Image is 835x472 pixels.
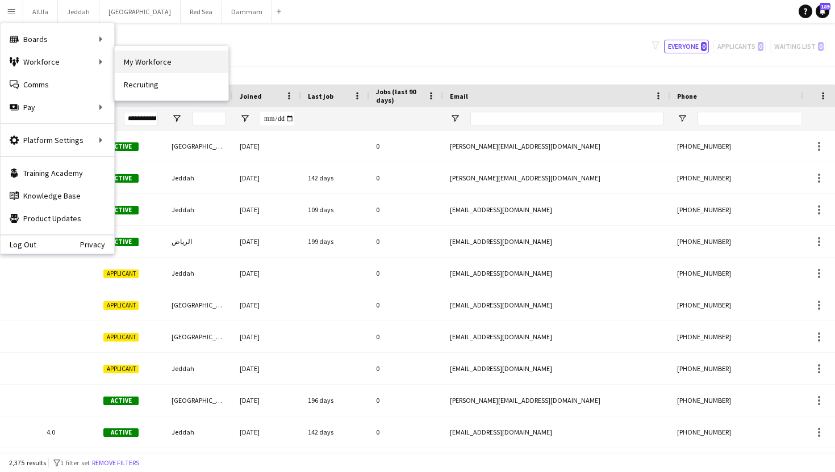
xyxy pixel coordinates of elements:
div: [PHONE_NUMBER] [670,194,816,225]
span: Active [103,428,139,437]
div: 0 [369,258,443,289]
div: [EMAIL_ADDRESS][DOMAIN_NAME] [443,226,670,257]
button: Open Filter Menu [450,113,460,124]
div: [PHONE_NUMBER] [670,226,816,257]
div: [PHONE_NUMBER] [670,258,816,289]
div: Workforce [1,50,114,73]
div: [DATE] [233,258,301,289]
input: Phone Filter Input [698,112,809,125]
div: [DATE] [233,353,301,384]
button: Remove filters [90,457,141,469]
span: Last job [308,92,333,100]
div: 199 days [301,226,369,257]
a: Recruiting [115,73,228,96]
div: [EMAIL_ADDRESS][DOMAIN_NAME] [443,194,670,225]
button: Dammam [222,1,272,23]
a: Product Updates [1,207,114,230]
span: Active [103,142,139,151]
div: Jeddah [165,162,233,193]
div: Boards [1,28,114,50]
div: [GEOGRAPHIC_DATA] [165,321,233,352]
div: Jeddah [165,416,233,448]
div: 0 [369,289,443,321]
input: Email Filter Input [470,112,663,125]
span: 189 [820,3,830,10]
div: [PHONE_NUMBER] [670,162,816,193]
div: Pay [1,96,114,119]
button: Red Sea [181,1,222,23]
div: 0 [369,194,443,225]
a: Training Academy [1,162,114,184]
div: 0 [369,162,443,193]
span: Applicant [103,365,139,373]
button: Open Filter Menu [677,113,687,124]
button: [GEOGRAPHIC_DATA] [99,1,181,23]
div: [PHONE_NUMBER] [670,289,816,321]
div: [PHONE_NUMBER] [670,416,816,448]
div: 0 [369,226,443,257]
span: Jobs (last 90 days) [376,87,423,104]
button: Jeddah [58,1,99,23]
div: 142 days [301,416,369,448]
div: [EMAIL_ADDRESS][DOMAIN_NAME] [443,416,670,448]
div: [DATE] [233,194,301,225]
div: [PERSON_NAME][EMAIL_ADDRESS][DOMAIN_NAME] [443,162,670,193]
div: [DATE] [233,289,301,321]
a: My Workforce [115,50,228,73]
span: Applicant [103,269,139,278]
div: الرياض [165,226,233,257]
input: City Filter Input [192,112,226,125]
div: Jeddah [165,258,233,289]
div: 0 [369,353,443,384]
div: [EMAIL_ADDRESS][DOMAIN_NAME] [443,289,670,321]
div: [DATE] [233,416,301,448]
a: Privacy [80,240,114,249]
div: [GEOGRAPHIC_DATA] [165,385,233,416]
span: Joined [240,92,262,100]
div: [EMAIL_ADDRESS][DOMAIN_NAME] [443,353,670,384]
div: [PHONE_NUMBER] [670,321,816,352]
div: 0 [369,130,443,162]
span: Email [450,92,468,100]
div: [PHONE_NUMBER] [670,353,816,384]
div: Jeddah [165,353,233,384]
span: Phone [677,92,697,100]
button: Open Filter Menu [240,113,250,124]
div: [DATE] [233,226,301,257]
span: 1 filter set [60,458,90,467]
span: Active [103,206,139,214]
div: Platform Settings [1,129,114,151]
span: Active [103,397,139,405]
div: [PERSON_NAME][EMAIL_ADDRESS][DOMAIN_NAME] [443,385,670,416]
a: Knowledge Base [1,184,114,207]
div: [PERSON_NAME][EMAIL_ADDRESS][DOMAIN_NAME] [443,130,670,162]
span: Active [103,238,139,246]
div: [DATE] [233,321,301,352]
button: AlUla [23,1,58,23]
div: [DATE] [233,385,301,416]
div: [EMAIL_ADDRESS][DOMAIN_NAME] [443,321,670,352]
div: 142 days [301,162,369,193]
a: Log Out [1,240,36,249]
span: 0 [701,42,707,51]
div: 4.0 [40,416,97,448]
div: [EMAIL_ADDRESS][DOMAIN_NAME] [443,258,670,289]
span: Active [103,174,139,183]
div: [PHONE_NUMBER] [670,130,816,162]
button: Open Filter Menu [172,113,182,124]
span: Applicant [103,333,139,342]
input: Joined Filter Input [260,112,294,125]
div: 0 [369,385,443,416]
div: Jeddah [165,194,233,225]
div: 0 [369,416,443,448]
div: 196 days [301,385,369,416]
div: [GEOGRAPHIC_DATA] [165,130,233,162]
span: Applicant [103,301,139,310]
div: [GEOGRAPHIC_DATA] [165,289,233,321]
div: [PHONE_NUMBER] [670,385,816,416]
div: [DATE] [233,130,301,162]
a: 189 [816,5,829,18]
button: Everyone0 [664,40,709,53]
div: [DATE] [233,162,301,193]
div: 109 days [301,194,369,225]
